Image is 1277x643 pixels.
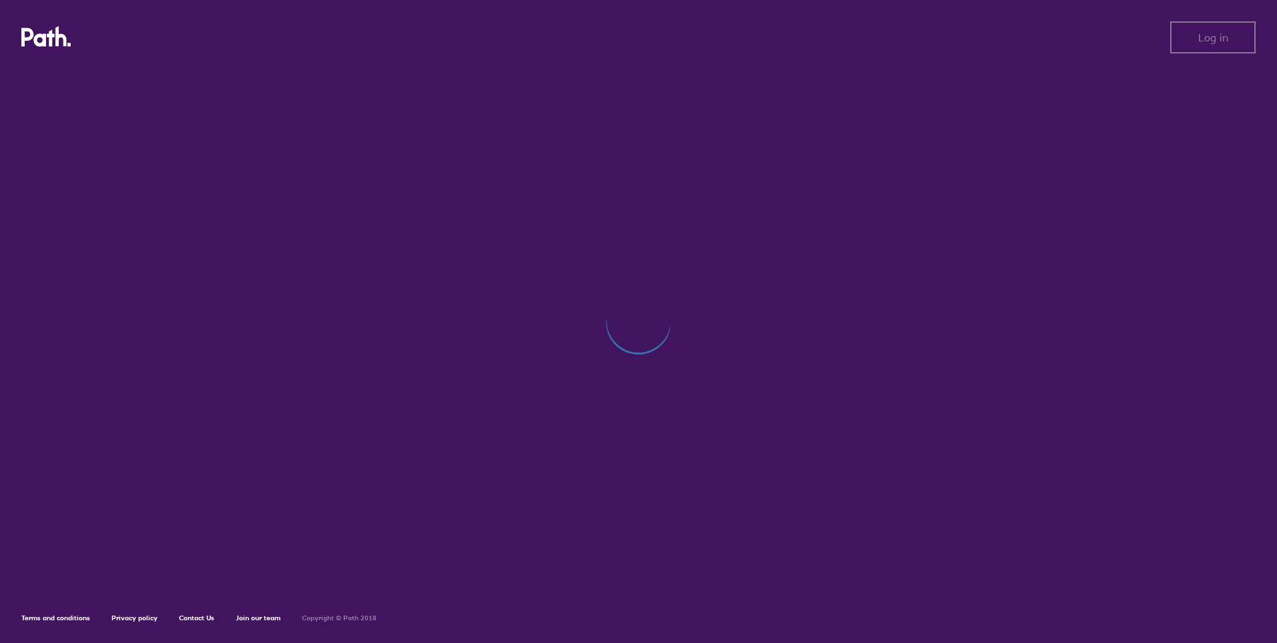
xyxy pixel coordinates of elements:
a: Terms and conditions [21,614,90,622]
h6: Copyright © Path 2018 [302,614,377,622]
a: Contact Us [179,614,214,622]
button: Log in [1170,21,1256,53]
a: Join our team [236,614,281,622]
a: Privacy policy [112,614,158,622]
span: Log in [1198,31,1228,43]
